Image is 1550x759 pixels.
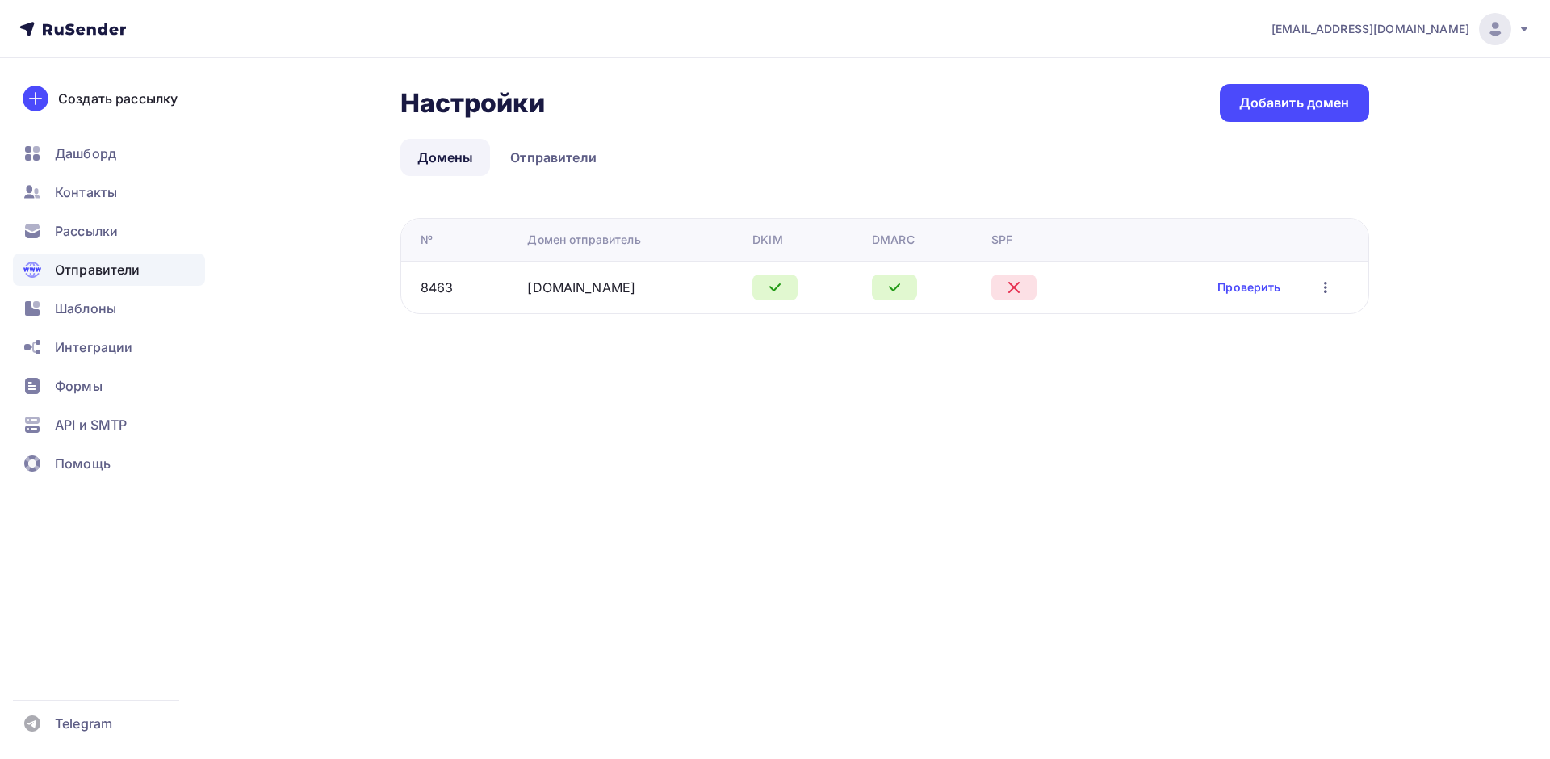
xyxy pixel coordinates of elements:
[13,254,205,286] a: Отправители
[55,714,112,733] span: Telegram
[55,260,140,279] span: Отправители
[1239,94,1350,112] div: Добавить домен
[421,278,454,297] div: 8463
[55,144,116,163] span: Дашборд
[13,292,205,325] a: Шаблоны
[752,232,783,248] div: DKIM
[400,139,491,176] a: Домены
[1271,21,1469,37] span: [EMAIL_ADDRESS][DOMAIN_NAME]
[421,232,433,248] div: №
[400,87,545,120] h2: Настройки
[872,232,915,248] div: DMARC
[55,376,103,396] span: Формы
[13,137,205,170] a: Дашборд
[55,182,117,202] span: Контакты
[991,232,1012,248] div: SPF
[1217,279,1280,296] a: Проверить
[55,299,116,318] span: Шаблоны
[55,221,118,241] span: Рассылки
[493,139,614,176] a: Отправители
[55,454,111,473] span: Помощь
[55,415,127,434] span: API и SMTP
[13,176,205,208] a: Контакты
[527,279,635,296] a: [DOMAIN_NAME]
[1271,13,1531,45] a: [EMAIL_ADDRESS][DOMAIN_NAME]
[13,370,205,402] a: Формы
[13,215,205,247] a: Рассылки
[527,232,640,248] div: Домен отправитель
[58,89,178,108] div: Создать рассылку
[55,338,132,357] span: Интеграции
